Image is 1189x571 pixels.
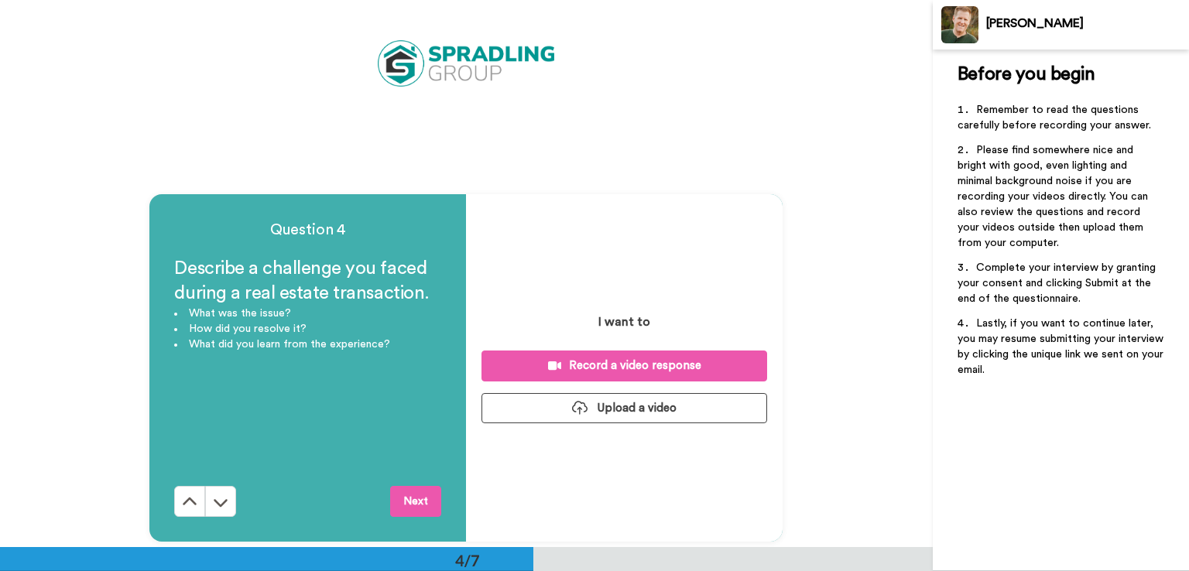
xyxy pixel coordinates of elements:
div: 4/7 [430,549,505,571]
span: Complete your interview by granting your consent and clicking Submit at the end of the questionna... [958,262,1159,304]
img: Profile Image [941,6,978,43]
span: What did you learn from the experience? [189,339,390,350]
span: Please find somewhere nice and bright with good, even lighting and minimal background noise if yo... [958,145,1151,248]
p: I want to [598,313,650,331]
button: Next [390,486,441,517]
h4: Question 4 [174,219,441,241]
div: [PERSON_NAME] [986,16,1188,31]
span: Remember to read the questions carefully before recording your answer. [958,104,1151,131]
span: Describe a challenge you faced during a real estate transaction. [174,259,430,303]
span: What was the issue? [189,308,291,319]
button: Record a video response [481,350,767,381]
div: Record a video response [494,357,755,374]
button: Upload a video [481,393,767,423]
span: Lastly, if you want to continue later, you may resume submitting your interview by clicking the u... [958,318,1167,375]
span: Before you begin [958,65,1095,84]
span: How did you resolve it? [189,323,307,334]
